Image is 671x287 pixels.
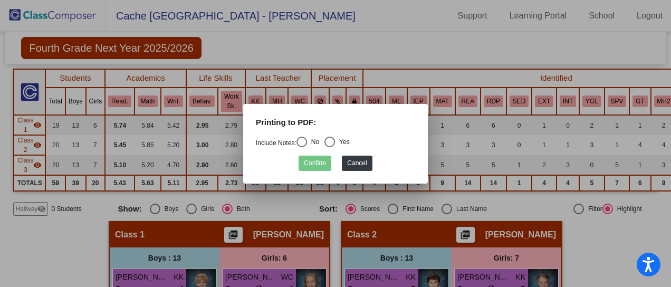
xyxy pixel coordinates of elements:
button: Confirm [299,155,331,170]
label: Printing to PDF: [256,117,316,129]
div: Yes [335,137,350,146]
mat-radio-group: Select an option [256,139,350,146]
a: Include Notes: [256,139,296,146]
div: No [307,137,319,146]
button: Cancel [342,155,372,170]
